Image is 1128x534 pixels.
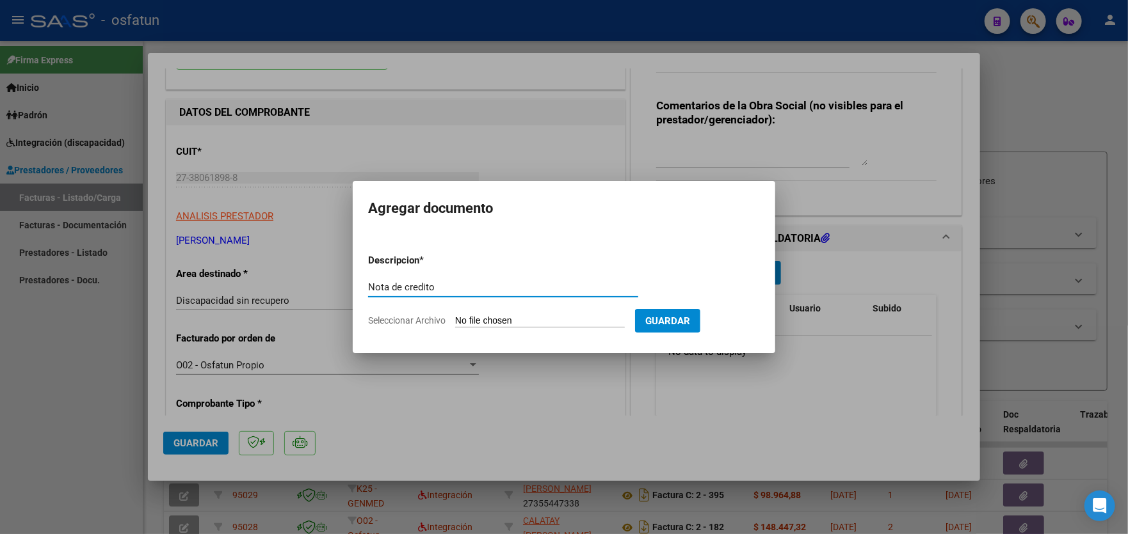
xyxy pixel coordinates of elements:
[368,196,760,221] h2: Agregar documento
[635,309,700,333] button: Guardar
[368,253,486,268] p: Descripcion
[1084,491,1115,521] div: Open Intercom Messenger
[645,315,690,327] span: Guardar
[368,315,446,326] span: Seleccionar Archivo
